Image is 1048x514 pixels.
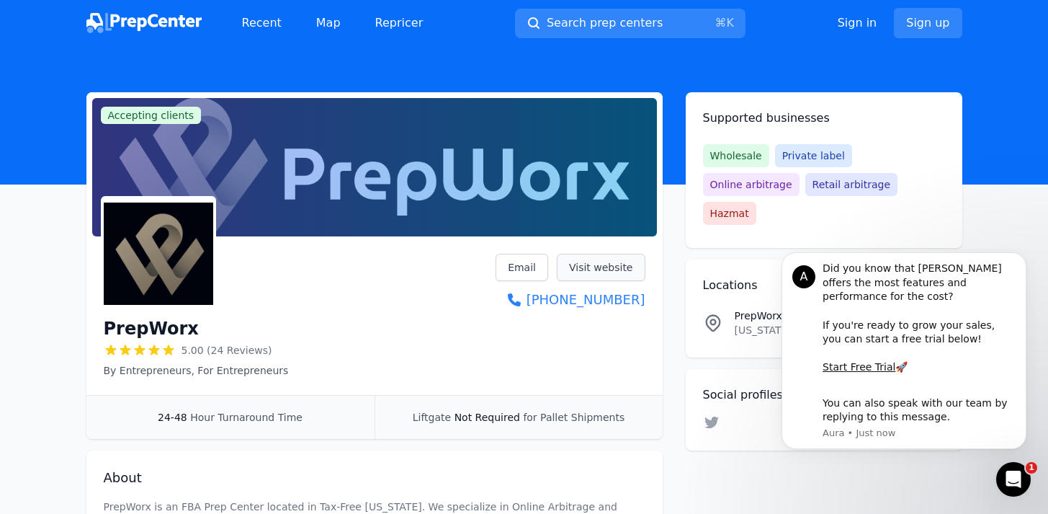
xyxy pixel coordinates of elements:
kbd: ⌘ [715,16,726,30]
kbd: K [726,16,734,30]
button: Search prep centers⌘K [515,9,745,38]
a: Visit website [557,254,645,281]
a: Sign up [894,8,962,38]
span: Not Required [454,412,520,423]
span: Private label [775,144,852,167]
h2: Supported businesses [703,110,945,127]
p: [US_STATE], [GEOGRAPHIC_DATA] [735,323,894,337]
img: PrepCenter [86,13,202,33]
span: 5.00 (24 Reviews) [182,343,272,358]
a: Sign in [838,14,877,32]
h1: PrepWorx [104,317,199,340]
p: By Entrepreneurs, For Entrepreneurs [104,363,289,378]
a: [PHONE_NUMBER] [496,290,645,310]
span: Online arbitrage [703,173,800,196]
span: Accepting clients [101,107,202,124]
a: Map [305,9,352,37]
span: Hazmat [703,202,756,225]
p: PrepWorx Location [735,309,894,323]
a: Recent [230,9,293,37]
a: Email [496,254,548,281]
span: Liftgate [413,412,451,423]
span: 1 [1026,462,1037,474]
img: PrepWorx [104,199,213,309]
span: for Pallet Shipments [523,412,624,423]
h2: Locations [703,277,945,294]
iframe: Intercom live chat [996,462,1031,497]
h2: Social profiles [703,386,945,404]
iframe: Intercom notifications message [760,249,1048,504]
span: Retail arbitrage [805,173,897,196]
span: Search prep centers [547,14,663,32]
h2: About [104,468,645,488]
span: 24-48 [158,412,187,423]
a: Repricer [364,9,435,37]
span: Hour Turnaround Time [190,412,303,423]
span: Wholesale [703,144,769,167]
